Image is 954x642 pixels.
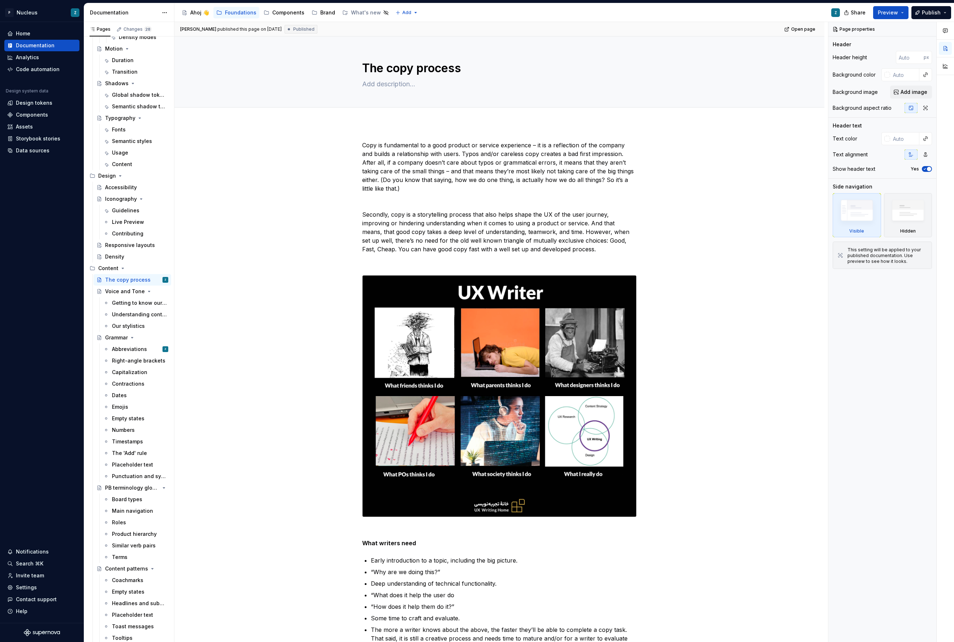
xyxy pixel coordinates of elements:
[782,24,819,34] a: Open page
[16,608,27,615] div: Help
[1,5,82,20] button: PNucleusZ
[100,343,171,355] a: AbbreviationsZ
[94,182,171,193] a: Accessibility
[105,45,123,52] div: Motion
[107,31,171,43] a: Density modes
[100,55,171,66] a: Duration
[112,357,165,364] div: Right-angle brackets
[179,7,212,18] a: Ahoj 👋
[112,438,143,445] div: Timestamps
[100,147,171,159] a: Usage
[87,170,171,182] div: Design
[100,216,171,228] a: Live Preview
[105,253,124,260] div: Density
[112,530,157,538] div: Product hierarchy
[90,9,158,16] div: Documentation
[833,135,857,142] div: Text color
[100,413,171,424] a: Empty states
[17,9,38,16] div: Nucleus
[833,41,851,48] div: Header
[911,6,951,19] button: Publish
[94,332,171,343] a: Grammar
[100,470,171,482] a: Punctuation and symbols
[833,88,878,96] div: Background image
[4,97,79,109] a: Design tokens
[112,149,128,156] div: Usage
[791,26,815,32] span: Open page
[911,166,919,172] label: Yes
[112,450,147,457] div: The 'Add' rule
[144,26,152,32] span: 28
[16,123,33,130] div: Assets
[112,496,142,503] div: Board types
[351,9,381,16] div: What's new
[100,101,171,112] a: Semantic shadow tokens
[4,64,79,75] a: Code automation
[4,121,79,133] a: Assets
[217,26,282,32] div: published this page on [DATE]
[16,147,49,154] div: Data sources
[371,556,637,565] p: Early introduction to a topic, including the big picture.
[100,621,171,632] a: Toast messages
[924,55,929,60] p: px
[371,602,637,611] p: “How does it help them do it?”
[4,594,79,605] button: Contact support
[100,205,171,216] a: Guidelines
[100,517,171,528] a: Roles
[371,591,637,599] p: “What does it help the user do
[901,88,927,96] span: Add image
[112,68,138,75] div: Transition
[362,539,416,547] strong: What writers need
[900,228,916,234] div: Hidden
[16,42,55,49] div: Documentation
[834,10,837,16] div: Z
[180,26,216,32] span: [PERSON_NAME]
[361,60,635,77] textarea: The copy process
[16,572,44,579] div: Invite team
[833,54,867,61] div: Header height
[105,114,135,122] div: Typography
[16,30,30,37] div: Home
[833,71,876,78] div: Background color
[90,26,110,32] div: Pages
[112,473,167,480] div: Punctuation and symbols
[100,228,171,239] a: Contributing
[119,34,156,41] div: Density modes
[112,542,156,549] div: Similar verb pairs
[4,133,79,144] a: Storybook stories
[884,193,932,237] div: Hidden
[4,109,79,121] a: Components
[105,276,151,283] div: The copy process
[112,415,144,422] div: Empty states
[4,606,79,617] button: Help
[112,230,143,237] div: Contributing
[105,195,137,203] div: Iconography
[225,9,256,16] div: Foundations
[112,600,167,607] div: Headlines and subheads
[100,609,171,621] a: Placeholder text
[896,51,924,64] input: Auto
[100,135,171,147] a: Semantic styles
[105,80,129,87] div: Shadows
[112,611,153,619] div: Placeholder text
[16,66,60,73] div: Code automation
[100,574,171,586] a: Coachmarks
[100,505,171,517] a: Main navigation
[833,104,892,112] div: Background aspect ratio
[371,568,637,576] p: “Why are we doing this?”
[100,159,171,170] a: Content
[100,586,171,598] a: Empty states
[100,551,171,563] a: Terms
[105,242,155,249] div: Responsive layouts
[105,334,128,341] div: Grammar
[339,7,392,18] a: What's new
[94,112,171,124] a: Typography
[94,78,171,89] a: Shadows
[5,8,14,17] div: P
[873,6,909,19] button: Preview
[112,461,153,468] div: Placeholder text
[833,151,868,158] div: Text alignment
[272,9,304,16] div: Components
[213,7,259,18] a: Foundations
[100,401,171,413] a: Emojis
